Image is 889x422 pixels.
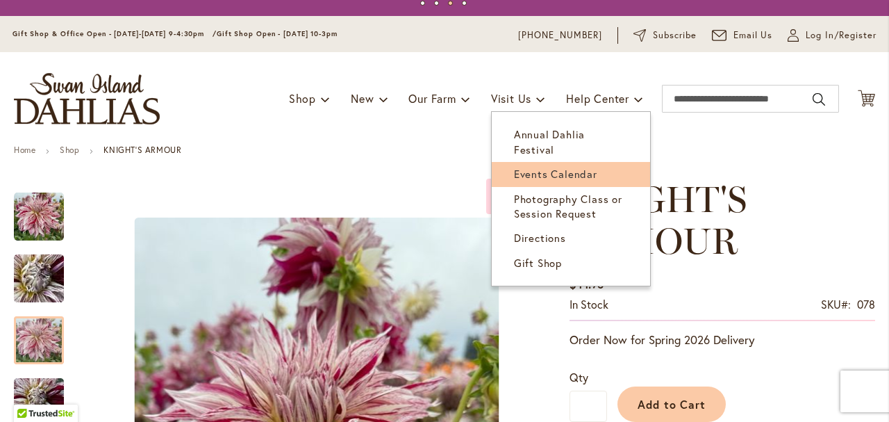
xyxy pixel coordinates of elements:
p: Order Now for Spring 2026 Delivery [570,332,875,348]
button: 4 of 4 [462,1,467,6]
div: 078 [857,297,875,313]
span: KNIGHT'S ARMOUR [570,177,747,263]
span: Gift Shop Open - [DATE] 10-3pm [217,29,338,38]
span: Add to Cart [638,397,706,412]
div: KNIGHT'S ARMOUR [14,241,78,302]
strong: SKU [821,297,851,311]
span: Events Calendar [514,167,597,181]
button: 1 of 4 [420,1,425,6]
a: Email Us [712,29,773,42]
span: Photography Class or Session Request [514,192,622,220]
span: In stock [570,297,608,311]
span: Visit Us [491,91,531,106]
a: Subscribe [633,29,697,42]
a: Shop [60,145,79,155]
span: Directions [514,231,566,245]
span: Help Center [566,91,629,106]
iframe: Launch Accessibility Center [10,373,49,412]
a: Log In/Register [788,29,876,42]
span: Annual Dahlia Festival [514,127,585,156]
span: Our Farm [408,91,456,106]
a: store logo [14,73,160,124]
div: Exclusive [486,179,556,214]
span: Log In/Register [806,29,876,42]
button: 3 of 4 [448,1,453,6]
span: New [351,91,374,106]
div: KNIGHT'S ARMOUR [14,302,78,364]
button: 2 of 4 [434,1,439,6]
a: Home [14,145,35,155]
span: Gift Shop & Office Open - [DATE]-[DATE] 9-4:30pm / [13,29,217,38]
button: Add to Cart [617,387,726,422]
span: Qty [570,370,588,384]
span: Email Us [733,29,773,42]
img: KNIGHTS ARMOUR [14,192,64,242]
strong: KNIGHT'S ARMOUR [103,145,181,155]
span: Shop [289,91,316,106]
div: KNIGHTS ARMOUR [14,179,78,241]
div: Availability [570,297,608,313]
span: Gift Shop [514,256,562,270]
a: [PHONE_NUMBER] [518,29,602,42]
span: Subscribe [653,29,697,42]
